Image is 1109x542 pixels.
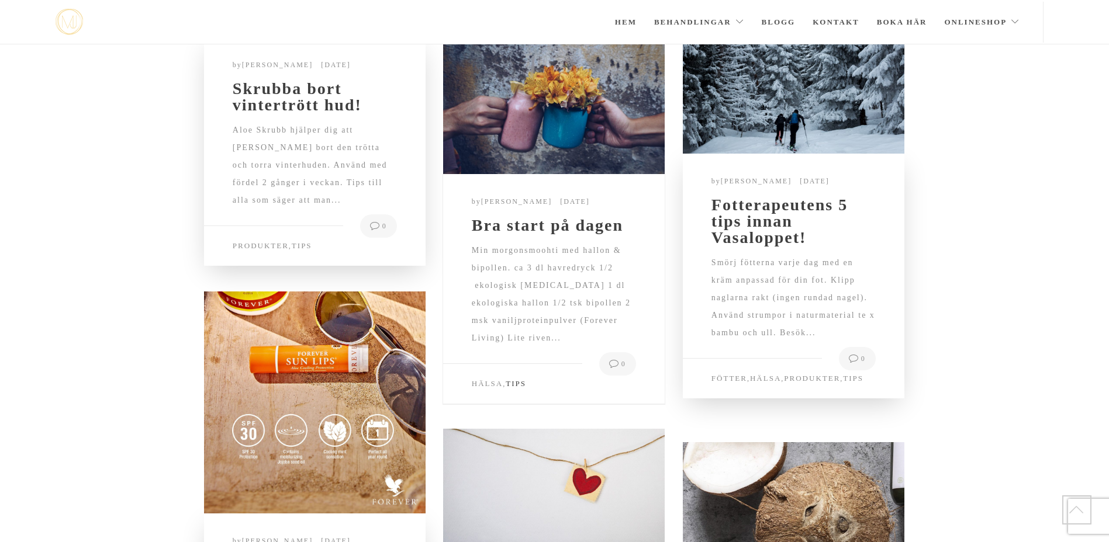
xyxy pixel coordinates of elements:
[233,121,397,225] div: Aloe Skrubb hjälper dig att [PERSON_NAME] bort den trötta och torra vinterhuden. Använd med förde...
[711,254,876,358] div: Smörj fötterna varje dag med en kräm anpassad för din fot. Klipp naglarna rakt (ingen rundad nage...
[944,2,1020,43] a: Onlineshop
[472,217,636,234] a: Bra start på dagen
[506,379,526,388] a: Tips
[472,197,555,206] span: by
[762,2,796,43] a: Blogg
[784,374,840,383] a: Produkter
[794,177,830,185] a: [DATE]
[615,2,637,43] a: Hem
[56,9,83,35] a: mjstudio mjstudio mjstudio
[233,81,397,113] a: Skrubba bort vintertrött hud!
[472,379,503,388] a: Hälsa
[360,214,397,238] a: 0
[472,242,636,363] div: Min morgonsmoohti med hallon & bipollen. ca 3 dl havredryck 1/2 ekologisk [MEDICAL_DATA] 1 dl eko...
[813,2,859,43] a: Kontakt
[843,374,863,383] a: Tips
[56,9,83,35] img: mjstudio
[292,241,312,250] a: Tips
[711,374,747,383] a: Fötter
[750,374,781,383] a: Hälsa
[242,61,313,69] a: [PERSON_NAME]
[599,352,636,376] a: 0
[711,197,876,246] a: Fotterapeutens 5 tips innan Vasaloppet!
[839,347,876,370] a: 0
[472,375,526,392] span: ,
[555,197,590,206] a: [DATE]
[654,2,744,43] a: Behandlingar
[721,177,792,185] a: [PERSON_NAME]
[711,177,794,185] span: by
[711,370,863,387] span: , , ,
[233,61,316,69] span: by
[233,241,289,250] a: Produkter
[481,197,552,206] a: [PERSON_NAME]
[877,2,927,43] a: Boka här
[233,237,312,255] span: ,
[316,61,351,69] a: [DATE]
